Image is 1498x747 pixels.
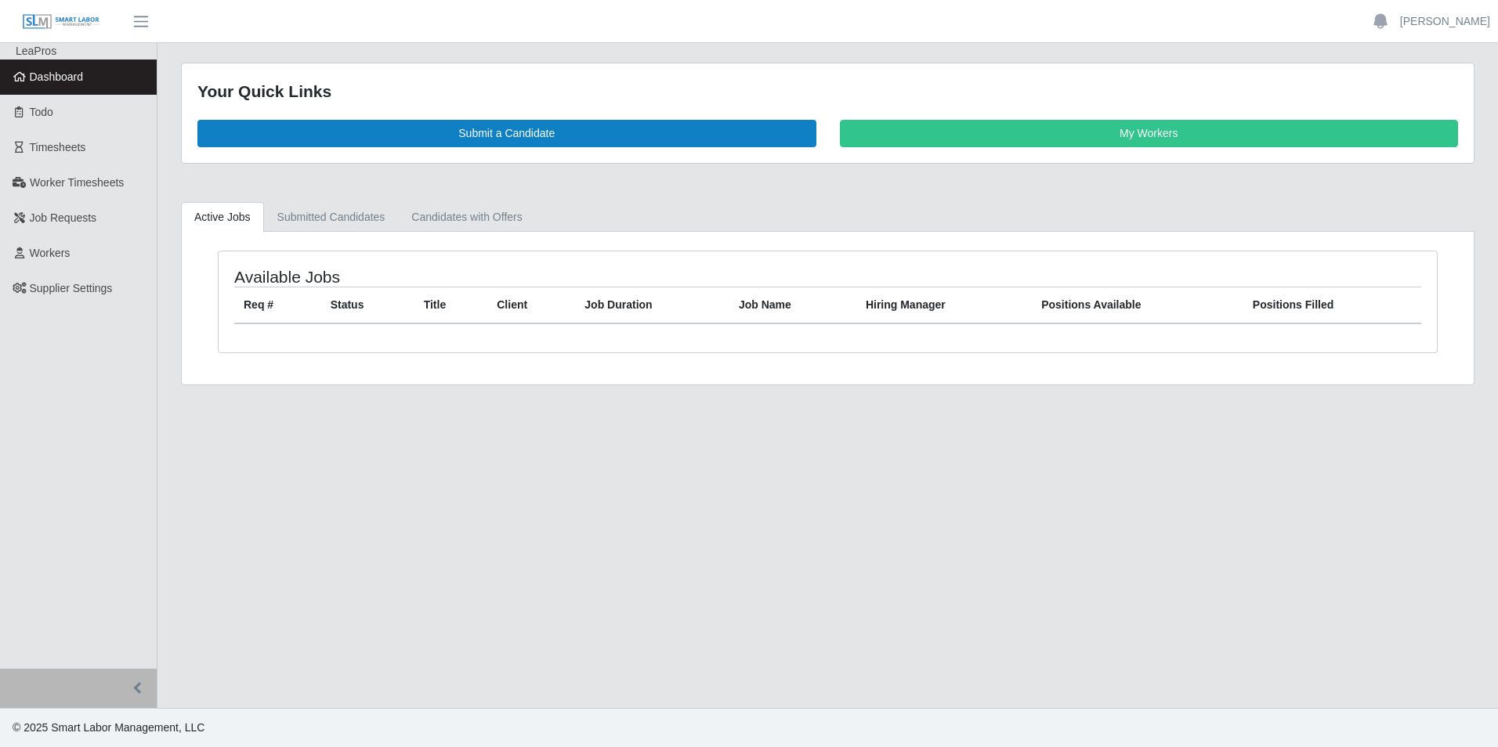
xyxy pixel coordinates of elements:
th: Job Duration [575,287,729,323]
span: Todo [30,106,53,118]
a: Active Jobs [181,202,264,233]
span: Dashboard [30,70,84,83]
span: Supplier Settings [30,282,113,294]
th: Title [414,287,488,323]
span: © 2025 Smart Labor Management, LLC [13,721,204,734]
span: Workers [30,247,71,259]
span: Timesheets [30,141,86,153]
th: Positions Filled [1243,287,1421,323]
a: Submitted Candidates [264,202,399,233]
a: Submit a Candidate [197,120,816,147]
span: Job Requests [30,211,97,224]
th: Req # [234,287,321,323]
a: My Workers [840,120,1459,147]
th: Status [321,287,414,323]
div: Your Quick Links [197,79,1458,104]
th: Job Name [729,287,856,323]
span: Worker Timesheets [30,176,124,189]
img: SLM Logo [22,13,100,31]
h4: Available Jobs [234,267,715,287]
th: Client [487,287,575,323]
span: LeaPros [16,45,56,57]
a: [PERSON_NAME] [1400,13,1490,30]
th: Hiring Manager [856,287,1032,323]
a: Candidates with Offers [398,202,535,233]
th: Positions Available [1032,287,1243,323]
